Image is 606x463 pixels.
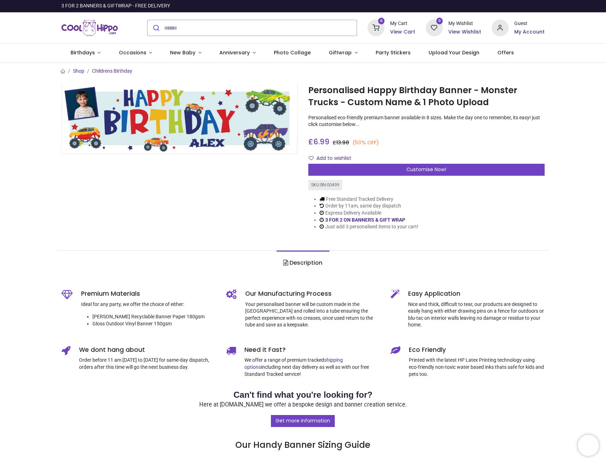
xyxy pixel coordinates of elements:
[308,114,545,128] p: Personalised eco-friendly premium banner available in 8 sizes. Make the day one to remember, its ...
[408,301,545,329] p: Nice and thick, difficult to tear, our products are designed to easily hang with either drawing p...
[514,20,545,27] div: Guest
[61,18,118,38] a: Logo of Cool Hippo
[110,44,161,62] a: Occasions
[436,18,443,24] sup: 0
[408,289,545,298] h5: Easy Application
[320,210,418,217] li: Express Delivery Available
[61,401,545,409] p: Here at [DOMAIN_NAME] we offer a bespoke design and banner creation service.
[320,196,418,203] li: Free Standard Tracked Delivery
[119,49,146,56] span: Occasions
[92,313,216,320] li: [PERSON_NAME] Recyclable Banner Paper 180gsm
[79,345,216,354] h5: We dont hang about
[320,223,418,230] li: Just add 3 personalised items to your cart!
[313,137,329,147] span: 6.99
[390,29,415,36] a: View Cart
[409,357,545,378] p: Printed with the latest HP Latex Printing technology using eco-friendly non-toxic water based ink...
[406,166,446,173] span: Customise Now!
[81,289,216,298] h5: Premium Materials
[71,49,95,56] span: Birthdays
[79,357,216,371] p: Order before 11 am [DATE] to [DATE] for same-day dispatch, orders after this time will go the nex...
[308,152,357,164] button: Add to wishlistAdd to wishlist
[320,44,366,62] a: Giftwrap
[61,2,170,10] div: 3 FOR 2 BANNERS & GIFTWRAP - FREE DELIVERY
[320,203,418,210] li: Order by 11am, same day dispatch
[497,49,514,56] span: Offers
[308,137,329,147] span: £
[336,139,349,146] span: 13.98
[333,139,349,146] span: £
[219,49,250,56] span: Anniversary
[170,49,195,56] span: New Baby
[514,29,545,36] a: My Account
[274,49,311,56] span: Photo Collage
[161,44,211,62] a: New Baby
[409,345,545,354] h5: Eco Friendly
[92,68,132,74] a: Childrens Birthday
[429,49,479,56] span: Upload Your Design
[448,29,481,36] a: View Wishlist
[147,20,164,36] button: Submit
[61,44,110,62] a: Birthdays
[245,301,380,329] p: Your personalised banner will be custom made in the [GEOGRAPHIC_DATA] and rolled into a tube ensu...
[376,49,411,56] span: Party Stickers
[61,389,545,401] h2: Can't find what you're looking for?
[309,156,314,161] i: Add to wishlist
[210,44,265,62] a: Anniversary
[390,20,415,27] div: My Cart
[396,2,545,10] iframe: Customer reviews powered by Trustpilot
[352,139,379,146] small: (50% OFF)
[448,20,481,27] div: My Wishlist
[244,345,380,354] h5: Need it Fast?
[378,18,385,24] sup: 0
[81,301,216,308] p: Ideal for any party, we offer the choice of either:
[61,18,118,38] img: Cool Hippo
[578,435,599,456] iframe: Brevo live chat
[368,25,384,30] a: 0
[426,25,443,30] a: 0
[245,289,380,298] h5: Our Manufacturing Process
[325,217,405,223] a: 3 FOR 2 ON BANNERS & GIFT WRAP
[277,251,329,275] a: Description
[308,180,342,190] div: SKU: BN-00499
[61,415,545,451] h3: Our Handy Banner Sizing Guide
[244,357,380,378] p: We offer a range of premium tracked including next day delivery as well as with our free Standard...
[73,68,84,74] a: Shop
[61,83,298,154] img: Personalised Happy Birthday Banner - Monster Trucks - Custom Name & 1 Photo Upload
[92,320,216,327] li: Gloss Outdoor Vinyl Banner 150gsm
[308,84,545,109] h1: Personalised Happy Birthday Banner - Monster Trucks - Custom Name & 1 Photo Upload
[271,415,335,427] a: Get more information
[329,49,352,56] span: Giftwrap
